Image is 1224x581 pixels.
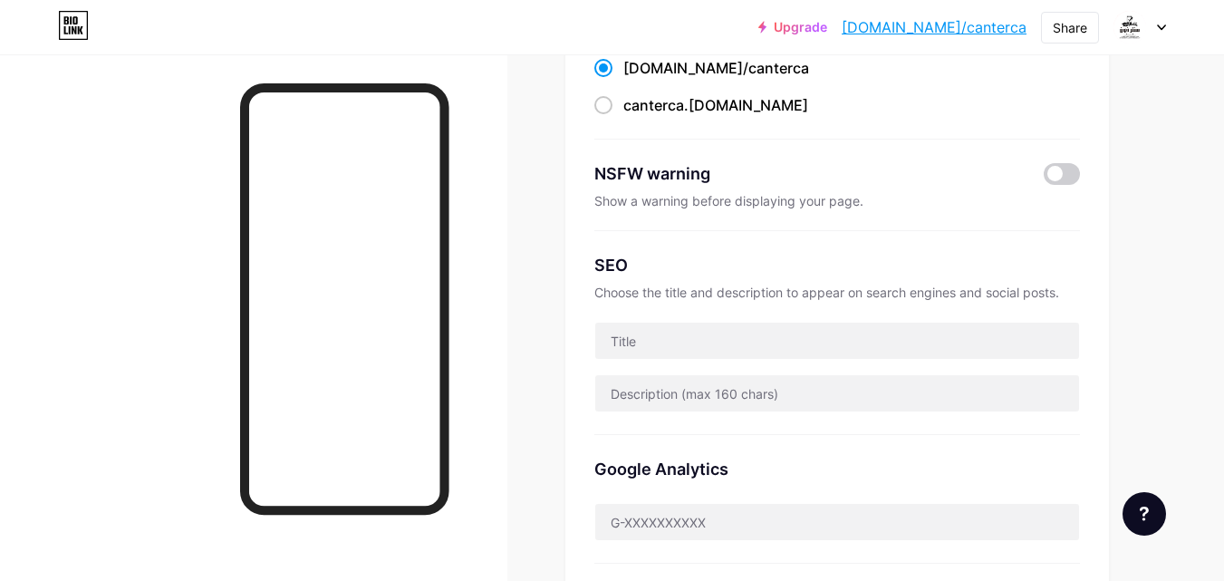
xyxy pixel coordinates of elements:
div: SEO [594,253,1080,277]
span: canterca [623,96,684,114]
span: canterca [748,59,809,77]
input: G-XXXXXXXXXX [595,504,1079,540]
a: [DOMAIN_NAME]/canterca [842,16,1026,38]
div: NSFW warning [594,161,1017,186]
div: Share [1053,18,1087,37]
img: canter canter [1113,10,1147,44]
div: .[DOMAIN_NAME] [623,94,808,116]
div: Show a warning before displaying your page. [594,193,1080,208]
div: Google Analytics [594,457,1080,481]
div: Choose the title and description to appear on search engines and social posts. [594,285,1080,300]
input: Description (max 160 chars) [595,375,1079,412]
a: Upgrade [758,20,827,34]
div: [DOMAIN_NAME]/ [623,57,809,79]
input: Title [595,323,1079,359]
